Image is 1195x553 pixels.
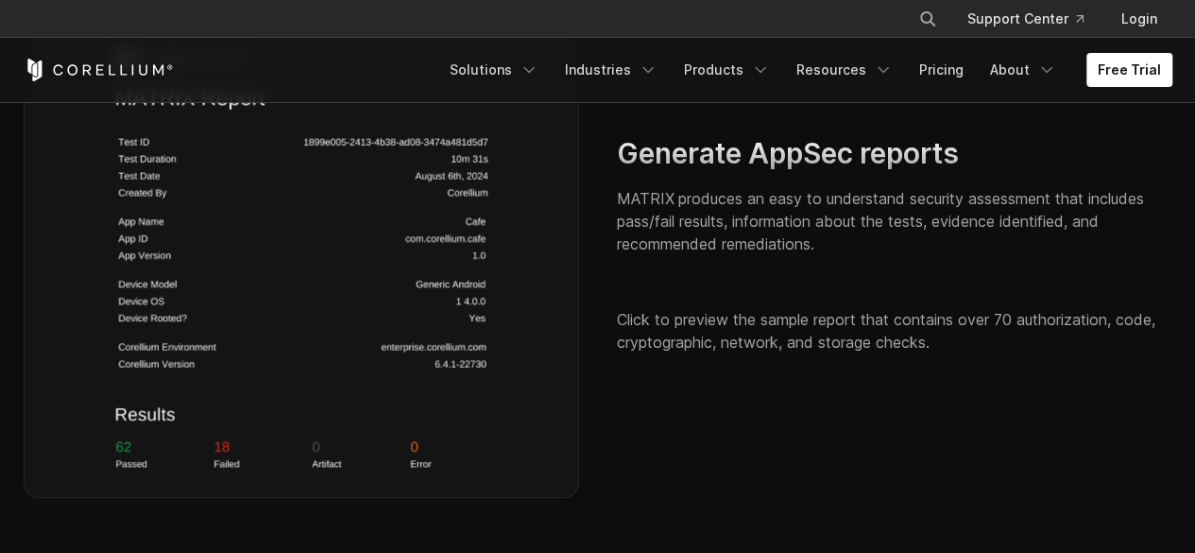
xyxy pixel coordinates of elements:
a: Solutions [438,53,550,87]
p: Click to preview the sample report that contains over 70 authorization, code, cryptographic, netw... [617,308,1172,354]
a: Login [1106,2,1172,36]
a: Products [673,53,781,87]
div: Navigation Menu [896,2,1172,36]
div: Navigation Menu [438,53,1172,87]
h2: Generate AppSec reports [617,136,1172,172]
button: Search [911,2,945,36]
a: Corellium Home [24,59,174,81]
a: Resources [785,53,904,87]
a: Free Trial [1086,53,1172,87]
p: MATRIX produces an easy to understand security assessment that includes pass/fail results, inform... [617,187,1172,255]
a: Pricing [908,53,975,87]
a: About [979,53,1067,87]
a: Support Center [952,2,1099,36]
a: Industries [554,53,669,87]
